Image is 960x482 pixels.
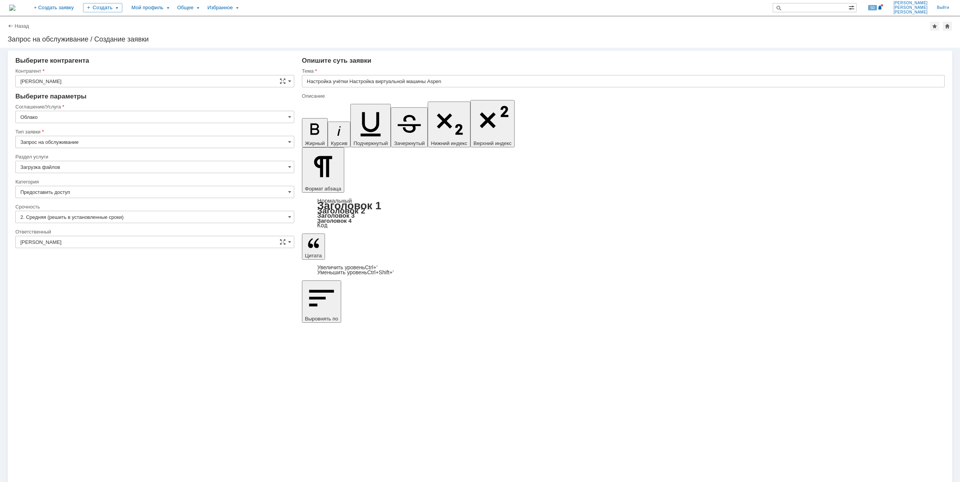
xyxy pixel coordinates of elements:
[83,3,122,12] div: Создать
[302,147,344,193] button: Формат абзаца
[317,212,355,219] a: Заголовок 3
[9,5,15,11] a: Перейти на домашнюю страницу
[15,93,87,100] span: Выберите параметры
[302,198,945,228] div: Формат абзаца
[365,264,378,270] span: Ctrl+'
[350,104,391,147] button: Подчеркнутый
[302,57,372,64] span: Опишите суть заявки
[317,197,352,204] a: Нормальный
[15,179,293,184] div: Категория
[848,3,856,11] span: Расширенный поиск
[328,122,350,147] button: Курсив
[331,140,347,146] span: Курсив
[353,140,388,146] span: Подчеркнутый
[302,280,341,323] button: Выровнять по
[930,22,939,31] div: Добавить в избранное
[305,186,341,192] span: Формат абзаца
[15,204,293,209] div: Срочность
[470,100,515,147] button: Верхний индекс
[317,217,352,224] a: Заголовок 4
[943,22,952,31] div: Сделать домашней страницей
[280,78,286,84] span: Сложная форма
[15,68,293,73] div: Контрагент
[428,102,470,147] button: Нижний индекс
[305,140,325,146] span: Жирный
[302,265,945,275] div: Цитата
[868,5,877,10] span: 50
[280,239,286,245] span: Сложная форма
[317,222,328,229] a: Код
[8,35,952,43] div: Запрос на обслуживание / Создание заявки
[367,269,394,275] span: Ctrl+Shift+'
[15,23,29,29] a: Назад
[302,118,328,147] button: Жирный
[893,10,928,15] span: [PERSON_NAME]
[9,5,15,11] img: logo
[317,264,378,270] a: Increase
[302,68,943,73] div: Тема
[317,206,365,215] a: Заголовок 2
[394,140,425,146] span: Зачеркнутый
[302,93,943,98] div: Описание
[15,154,293,159] div: Раздел услуги
[391,107,428,147] button: Зачеркнутый
[15,129,293,134] div: Тип заявки
[15,57,89,64] span: Выберите контрагента
[15,104,293,109] div: Соглашение/Услуга
[317,269,394,275] a: Decrease
[431,140,467,146] span: Нижний индекс
[473,140,512,146] span: Верхний индекс
[893,5,928,10] span: [PERSON_NAME]
[15,229,293,234] div: Ответственный
[302,233,325,260] button: Цитата
[305,253,322,259] span: Цитата
[317,200,382,212] a: Заголовок 1
[305,316,338,322] span: Выровнять по
[893,1,928,5] span: [PERSON_NAME]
